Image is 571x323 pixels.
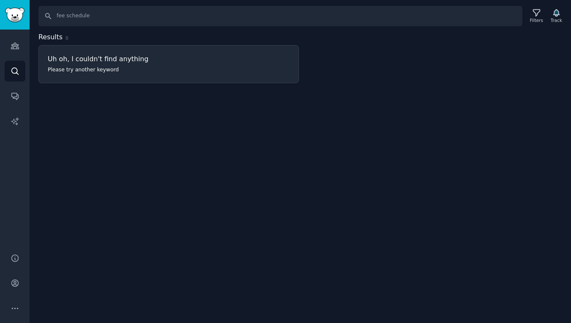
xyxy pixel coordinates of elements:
h3: Uh oh, I couldn't find anything [48,54,290,63]
button: Track [548,7,565,25]
span: Results [38,32,63,43]
div: Track [551,17,562,23]
div: Filters [530,17,543,23]
span: 0 [66,35,68,41]
img: GummySearch logo [5,8,25,22]
p: Please try another keyword [48,66,261,74]
input: Search Keyword [38,6,522,26]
